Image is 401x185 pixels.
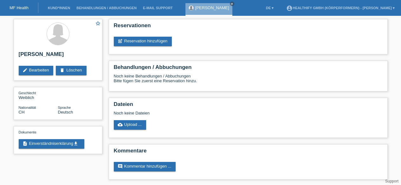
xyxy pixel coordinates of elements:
[19,130,36,134] span: Dokumente
[19,51,97,61] h2: [PERSON_NAME]
[230,2,234,6] a: close
[56,66,86,75] a: deleteLöschen
[230,2,234,5] i: close
[114,101,383,111] h2: Dateien
[23,141,28,146] i: description
[73,141,78,146] i: get_app
[23,68,28,73] i: edit
[95,21,101,26] i: star_border
[19,66,54,75] a: editBearbeiten
[114,111,307,115] div: Noch keine Dateien
[10,5,29,10] a: MF Health
[263,6,277,10] a: DE ▾
[140,6,176,10] a: E-Mail Support
[19,110,25,114] span: Schweiz
[114,37,172,46] a: post_addReservation hinzufügen
[73,6,140,10] a: Behandlungen / Abbuchungen
[114,162,176,171] a: commentKommentar hinzufügen ...
[283,6,398,10] a: account_circleHealthify GmbH (Körperformern) - [PERSON_NAME] ▾
[19,90,58,100] div: Weiblich
[385,179,398,183] a: Support
[195,5,229,10] a: [PERSON_NAME]
[19,106,36,109] span: Nationalität
[58,110,73,114] span: Deutsch
[19,91,36,95] span: Geschlecht
[118,122,123,127] i: cloud_upload
[114,120,146,130] a: cloud_uploadUpload ...
[45,6,73,10] a: Kund*innen
[95,21,101,27] a: star_border
[114,64,383,74] h2: Behandlungen / Abbuchungen
[118,164,123,169] i: comment
[114,74,383,88] div: Noch keine Behandlungen / Abbuchungen Bitte fügen Sie zuerst eine Reservation hinzu.
[114,148,383,157] h2: Kommentare
[19,139,84,149] a: descriptionEinverständniserklärungget_app
[60,68,65,73] i: delete
[118,39,123,44] i: post_add
[58,106,71,109] span: Sprache
[114,22,383,32] h2: Reservationen
[286,5,293,11] i: account_circle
